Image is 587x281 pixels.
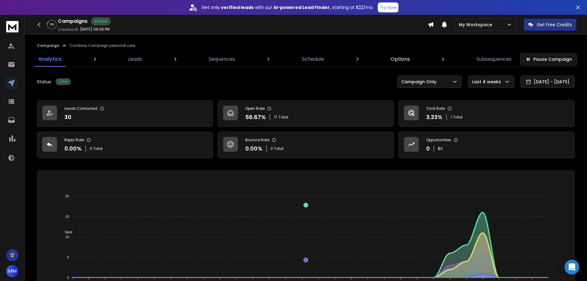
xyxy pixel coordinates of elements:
[298,52,328,67] a: Schedule
[65,215,69,218] tspan: 15
[38,56,62,63] p: Analytics
[380,4,397,10] p: Try Now
[205,52,239,67] a: Sequences
[218,132,394,158] a: Bounce Rate0.00%0 Total
[64,113,71,122] p: 30
[64,144,82,153] p: 0.00 %
[60,230,72,234] span: Sent
[55,78,71,85] div: Active
[438,146,443,151] p: $ 0
[426,106,445,111] p: Click Rate
[64,106,97,111] p: Leads Contacted
[391,56,410,63] p: Options
[58,18,88,25] h1: Campaigns
[520,76,575,88] button: [DATE] - [DATE]
[128,56,142,63] p: Leads
[426,138,451,143] p: Opportunities
[245,144,263,153] p: 0.00 %
[426,113,442,122] p: 3.33 %
[245,106,265,111] p: Open Rate
[202,4,373,10] p: Get only with our starting at $22/mo
[387,52,414,67] a: Options
[37,43,59,48] button: Campaign
[6,265,18,277] button: MM
[473,52,515,67] a: Subsequences
[524,19,576,31] button: Get Free Credits
[459,22,495,28] p: My Workspace
[399,132,575,158] a: Opportunities0$0
[245,113,266,122] p: 56.67 %
[399,100,575,127] a: Click Rate3.33%1Total
[67,276,69,279] tspan: 0
[65,194,69,198] tspan: 20
[401,79,439,85] p: Campaign Only
[450,115,452,120] span: 1
[453,115,463,120] span: Total
[37,79,52,85] p: Status:
[537,22,572,28] p: Get Free Credits
[426,144,430,153] p: 0
[273,4,331,10] strong: AI-powered Lead Finder,
[91,17,111,25] div: Active
[221,4,254,10] strong: verified leads
[520,53,577,65] button: Pause Campaign
[302,56,324,63] p: Schedule
[245,138,269,143] p: Bounce Rate
[378,2,398,12] button: Try Now
[69,43,135,48] p: Combine Campaign personal care
[90,146,103,151] p: 0 Total
[64,138,84,143] p: Reply Rate
[37,132,213,158] a: Reply Rate0.00%0 Total
[218,100,394,127] a: Open Rate56.67%17Total
[565,260,579,275] div: Open Intercom Messenger
[65,235,69,239] tspan: 10
[37,100,213,127] a: Leads Contacted30
[6,21,18,32] img: logo
[124,52,146,67] a: Leads
[274,115,277,120] span: 17
[271,146,283,151] p: 0 Total
[35,52,65,67] a: Analytics
[472,79,503,85] p: Last 4 weeks
[279,115,288,120] span: Total
[476,56,512,63] p: Subsequences
[209,56,235,63] p: Sequences
[50,23,54,27] p: 13 %
[80,27,110,32] p: [DATE] 09:39 PM
[67,255,69,259] tspan: 5
[58,27,79,32] p: Created At:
